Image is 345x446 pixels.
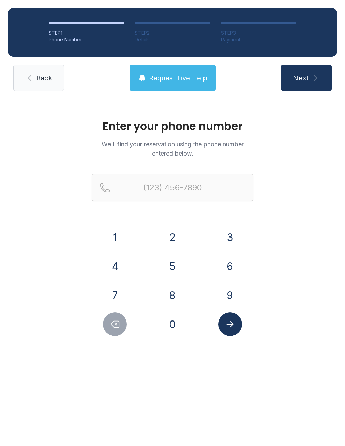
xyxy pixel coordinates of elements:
[92,121,253,132] h1: Enter your phone number
[149,73,207,83] span: Request Live Help
[92,140,253,158] p: We'll find your reservation using the phone number entered below.
[221,36,296,43] div: Payment
[103,225,127,249] button: 1
[293,73,309,83] span: Next
[221,30,296,36] div: STEP 3
[135,36,210,43] div: Details
[161,225,184,249] button: 2
[161,254,184,278] button: 5
[218,254,242,278] button: 6
[103,283,127,307] button: 7
[161,312,184,336] button: 0
[36,73,52,83] span: Back
[218,312,242,336] button: Submit lookup form
[218,225,242,249] button: 3
[49,30,124,36] div: STEP 1
[218,283,242,307] button: 9
[135,30,210,36] div: STEP 2
[49,36,124,43] div: Phone Number
[103,254,127,278] button: 4
[92,174,253,201] input: Reservation phone number
[103,312,127,336] button: Delete number
[161,283,184,307] button: 8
